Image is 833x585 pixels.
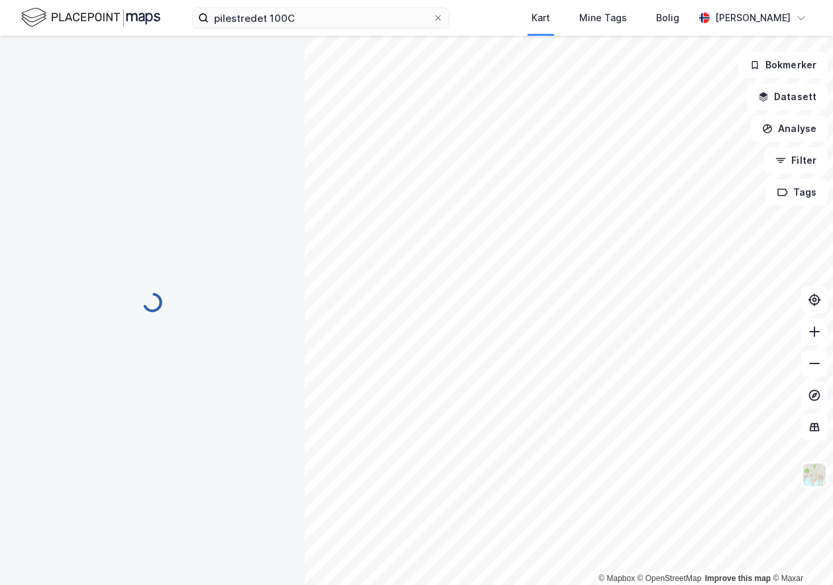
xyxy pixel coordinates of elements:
div: Kontrollprogram for chat [767,521,833,585]
div: Kart [531,10,550,26]
a: Mapbox [598,574,635,583]
input: Søk på adresse, matrikkel, gårdeiere, leietakere eller personer [209,8,433,28]
img: Z [802,462,827,487]
button: Analyse [751,115,828,142]
img: spinner.a6d8c91a73a9ac5275cf975e30b51cfb.svg [142,292,163,313]
a: OpenStreetMap [638,574,702,583]
button: Filter [764,147,828,174]
div: Bolig [656,10,679,26]
button: Datasett [747,84,828,110]
button: Bokmerker [738,52,828,78]
img: logo.f888ab2527a4732fd821a326f86c7f29.svg [21,6,160,29]
iframe: Chat Widget [767,521,833,585]
button: Tags [766,179,828,206]
div: [PERSON_NAME] [715,10,791,26]
div: Mine Tags [579,10,627,26]
a: Improve this map [705,574,771,583]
